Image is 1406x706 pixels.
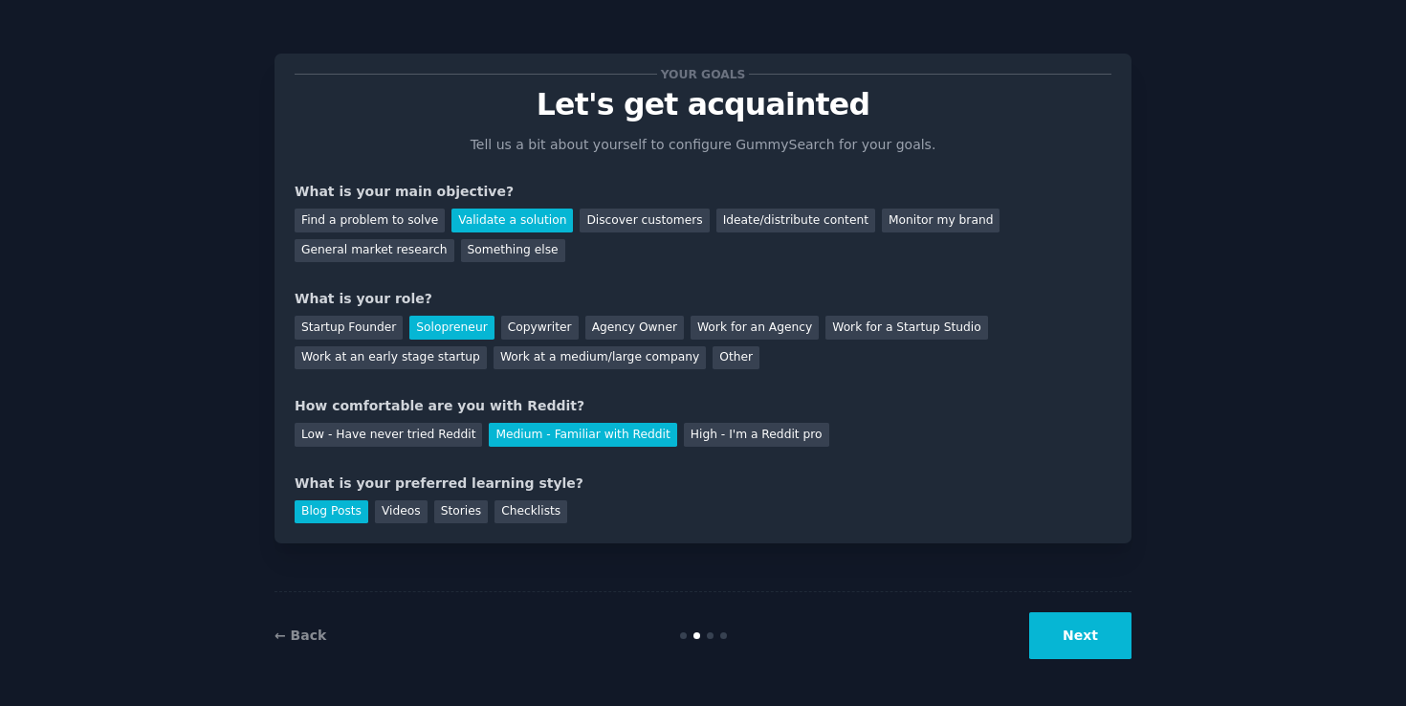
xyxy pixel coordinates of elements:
[295,88,1111,121] p: Let's get acquainted
[295,423,482,447] div: Low - Have never tried Reddit
[494,500,567,524] div: Checklists
[295,239,454,263] div: General market research
[585,316,684,340] div: Agency Owner
[295,209,445,232] div: Find a problem to solve
[434,500,488,524] div: Stories
[713,346,759,370] div: Other
[1029,612,1131,659] button: Next
[451,209,573,232] div: Validate a solution
[295,500,368,524] div: Blog Posts
[501,316,579,340] div: Copywriter
[295,474,1111,494] div: What is your preferred learning style?
[375,500,428,524] div: Videos
[494,346,706,370] div: Work at a medium/large company
[657,64,749,84] span: Your goals
[295,316,403,340] div: Startup Founder
[462,135,944,155] p: Tell us a bit about yourself to configure GummySearch for your goals.
[295,346,487,370] div: Work at an early stage startup
[409,316,494,340] div: Solopreneur
[295,396,1111,416] div: How comfortable are you with Reddit?
[580,209,709,232] div: Discover customers
[716,209,875,232] div: Ideate/distribute content
[295,289,1111,309] div: What is your role?
[882,209,1000,232] div: Monitor my brand
[691,316,819,340] div: Work for an Agency
[295,182,1111,202] div: What is your main objective?
[825,316,987,340] div: Work for a Startup Studio
[461,239,565,263] div: Something else
[489,423,676,447] div: Medium - Familiar with Reddit
[275,628,326,643] a: ← Back
[684,423,829,447] div: High - I'm a Reddit pro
